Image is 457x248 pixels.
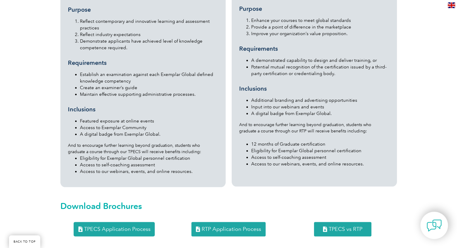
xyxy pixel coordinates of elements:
[80,162,218,168] li: Access to self-coaching assessment
[80,118,218,124] li: Featured exposure at online events
[427,218,442,233] img: contact-chat.png
[251,147,389,154] li: Eligibility for Exemplar Global personnel certification
[239,85,389,92] h3: Inclusions
[251,154,389,161] li: Access to self-coaching assessment
[80,131,218,138] li: A digital badge from Exemplar Global.
[80,91,218,98] li: Maintain effective supporting administrative processes.
[80,124,218,131] li: Access to Exemplar Community
[329,226,362,232] span: TPECS vs RTP
[9,235,40,248] a: BACK TO TOP
[239,45,389,53] h3: Requirements
[448,2,455,8] img: en
[251,110,389,117] li: A digital badge from Exemplar Global.
[68,6,218,14] h3: Purpose
[202,226,261,232] span: RTP Application Process
[251,57,389,64] li: A demonstrated capability to design and deliver training, or
[74,222,155,236] a: TPECS Application Process
[80,38,218,51] li: Demonstrate applicants have achieved level of knowledge competence required.
[239,5,389,13] h3: Purpose
[80,18,218,31] li: Reflect contemporary and innovative learning and assessment practices
[251,104,389,110] li: Input into our webinars and events
[251,161,389,167] li: Access to our webinars, events, and online resources.
[314,222,371,236] a: TPECS vs RTP
[251,141,389,147] li: 12 months of Graduate certification
[191,222,266,236] a: RTP Application Process
[84,226,150,232] span: TPECS Application Process
[60,201,397,211] h2: Download Brochures
[251,97,389,104] li: Additional branding and advertising opportunities
[251,17,389,24] li: Enhance your courses to meet global standards
[80,84,218,91] li: Create an examiner’s guide
[251,24,389,30] li: Provide a point of difference in the marketplace
[80,31,218,38] li: Reflect industry expectations
[68,59,218,67] h3: Requirements
[80,155,218,162] li: Eligibility for Exemplar Global personnel certification
[80,168,218,175] li: Access to our webinars, events, and online resources.
[68,106,218,113] h3: Inclusions
[251,64,389,77] li: Potential mutual recognition of the certification issued by a third-party certification or creden...
[80,71,218,84] li: Establish an examination against each Exemplar Global defined knowledge competency
[251,30,389,37] li: Improve your organization’s value proposition.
